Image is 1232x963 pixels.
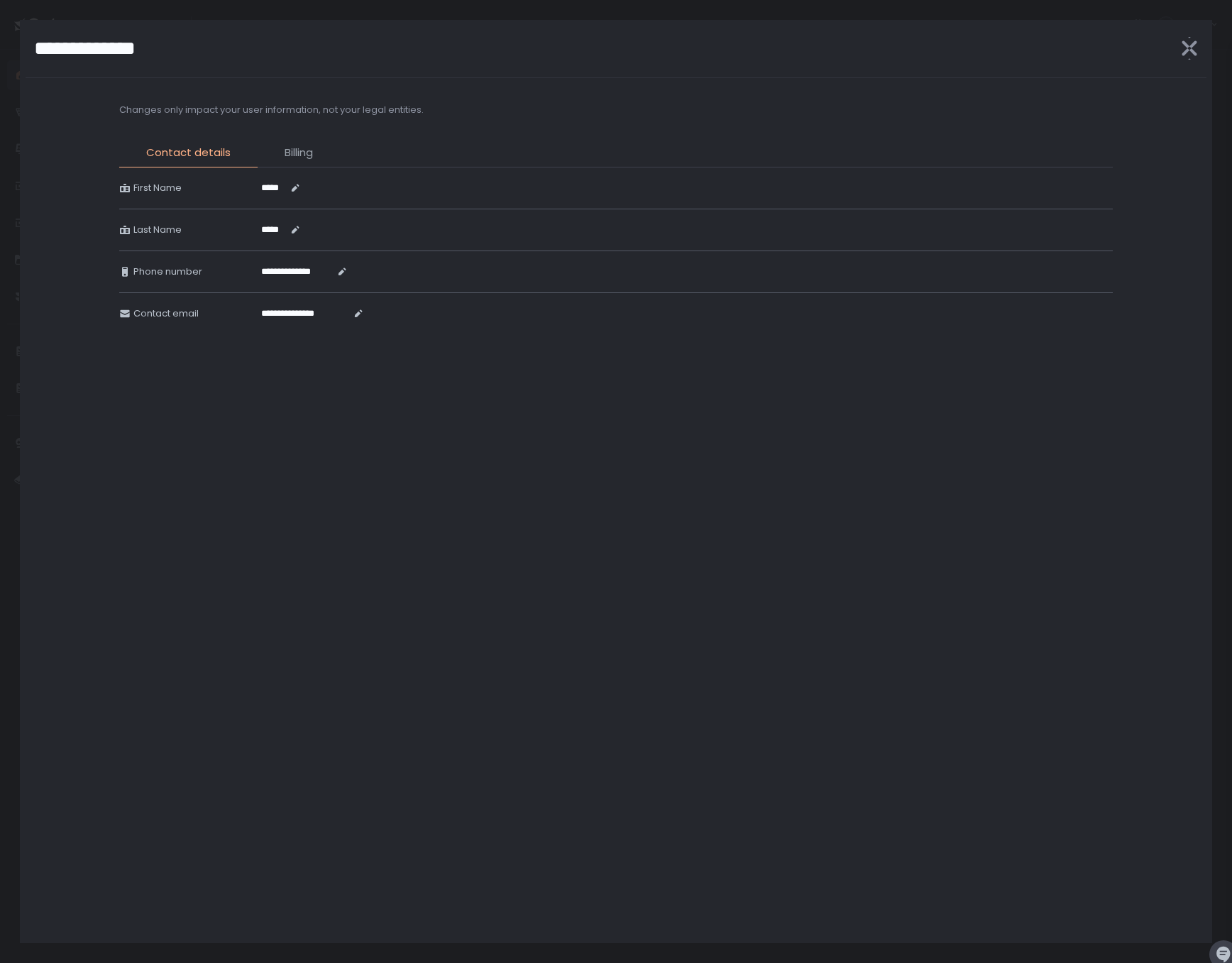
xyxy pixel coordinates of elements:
[133,307,199,320] span: Contact email
[285,145,313,161] span: Billing
[133,182,182,194] span: First Name
[119,104,424,116] h2: Changes only impact your user information, not your legal entities.
[133,265,202,278] span: Phone number
[146,145,231,161] span: Contact details
[133,224,182,236] span: Last Name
